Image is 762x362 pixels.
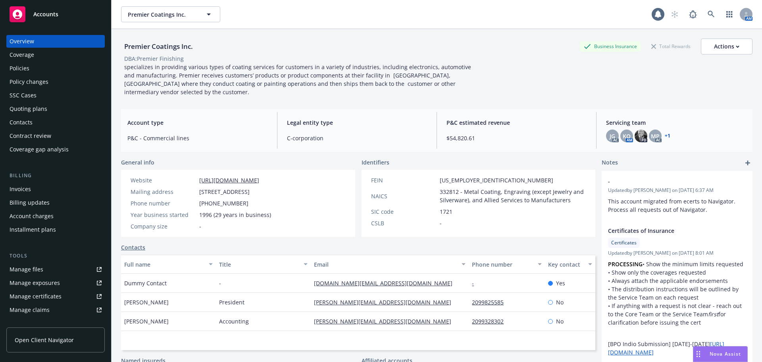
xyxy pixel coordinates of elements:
button: Actions [701,39,752,54]
div: Actions [714,39,739,54]
div: Policy changes [10,75,48,88]
div: FEIN [371,176,437,184]
div: Contacts [10,116,33,129]
a: Coverage [6,48,105,61]
button: Title [216,255,311,274]
a: Quoting plans [6,103,105,115]
span: Accounts [33,11,58,17]
button: Full name [121,255,216,274]
div: -Updatedby [PERSON_NAME] on [DATE] 6:37 AMThis account migrated from ecerts to Navigator. Process... [602,171,752,220]
span: Certificates [611,239,637,246]
button: Email [311,255,469,274]
a: Start snowing [667,6,683,22]
span: Notes [602,158,618,168]
span: Account type [127,118,267,127]
div: Year business started [131,211,196,219]
span: JG [610,132,615,140]
a: Overview [6,35,105,48]
span: General info [121,158,154,166]
div: Drag to move [693,347,703,362]
span: P&C estimated revenue [446,118,587,127]
a: Coverage gap analysis [6,143,105,156]
div: NAICS [371,192,437,200]
div: Email [314,260,457,269]
div: Manage certificates [10,290,62,303]
div: Installment plans [10,223,56,236]
div: Total Rewards [647,41,695,51]
a: Manage files [6,263,105,276]
button: Premier Coatings Inc. [121,6,220,22]
a: 2099328302 [472,317,510,325]
span: - [440,219,442,227]
span: Servicing team [606,118,746,127]
span: - [608,177,725,186]
div: Policies [10,62,29,75]
a: Manage certificates [6,290,105,303]
a: Policy changes [6,75,105,88]
a: Report a Bug [685,6,701,22]
div: Manage files [10,263,43,276]
a: Accounts [6,3,105,25]
a: Policies [6,62,105,75]
span: Updated by [PERSON_NAME] on [DATE] 8:01 AM [608,250,746,257]
div: Mailing address [131,188,196,196]
div: Full name [124,260,204,269]
span: [STREET_ADDRESS] [199,188,250,196]
span: [US_EMPLOYER_IDENTIFICATION_NUMBER] [440,176,553,184]
p: [BPO Indio Submission] [DATE]-[DATE] [608,340,746,356]
span: C-corporation [287,134,427,142]
a: Manage BORs [6,317,105,330]
div: Overview [10,35,34,48]
div: Tools [6,252,105,260]
span: $54,820.61 [446,134,587,142]
span: [PHONE_NUMBER] [199,199,248,207]
span: No [556,298,564,306]
div: Manage claims [10,304,50,316]
span: Legal entity type [287,118,427,127]
a: +1 [665,134,670,138]
span: Certificates of Insurance [608,226,725,235]
div: SIC code [371,207,437,216]
span: 1721 [440,207,452,216]
span: KO [623,132,631,140]
span: Dummy Contact [124,279,167,287]
span: P&C - Commercial lines [127,134,267,142]
a: [PERSON_NAME][EMAIL_ADDRESS][DOMAIN_NAME] [314,298,458,306]
span: This account migrated from ecerts to Navigator. Process all requests out of Navigator. [608,197,737,213]
span: Identifiers [362,158,389,166]
span: 1996 (29 years in business) [199,211,271,219]
span: 332812 - Metal Coating, Engraving (except Jewelry and Silverware), and Allied Services to Manufac... [440,188,586,204]
div: Key contact [548,260,583,269]
div: Phone number [131,199,196,207]
a: Contacts [6,116,105,129]
a: Manage exposures [6,277,105,289]
a: Billing updates [6,196,105,209]
div: DBA: Premier Finishing [124,54,184,63]
div: Phone number [472,260,533,269]
a: [URL][DOMAIN_NAME] [199,176,259,184]
a: [DOMAIN_NAME][EMAIL_ADDRESS][DOMAIN_NAME] [314,279,459,287]
span: Accounting [219,317,249,325]
a: Switch app [722,6,737,22]
div: Manage exposures [10,277,60,289]
a: SSC Cases [6,89,105,102]
button: Key contact [545,255,595,274]
div: Invoices [10,183,31,196]
em: first [708,310,718,318]
div: CSLB [371,219,437,227]
div: Manage BORs [10,317,47,330]
a: Contacts [121,243,145,252]
span: - [219,279,221,287]
div: Coverage [10,48,34,61]
button: Nova Assist [693,346,748,362]
a: 2099825585 [472,298,510,306]
div: SSC Cases [10,89,37,102]
a: add [743,158,752,168]
div: Website [131,176,196,184]
span: Premier Coatings Inc. [128,10,196,19]
div: Premier Coatings Inc. [121,41,196,52]
span: Updated by [PERSON_NAME] on [DATE] 6:37 AM [608,187,746,194]
div: Coverage gap analysis [10,143,69,156]
span: Nova Assist [710,350,741,357]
